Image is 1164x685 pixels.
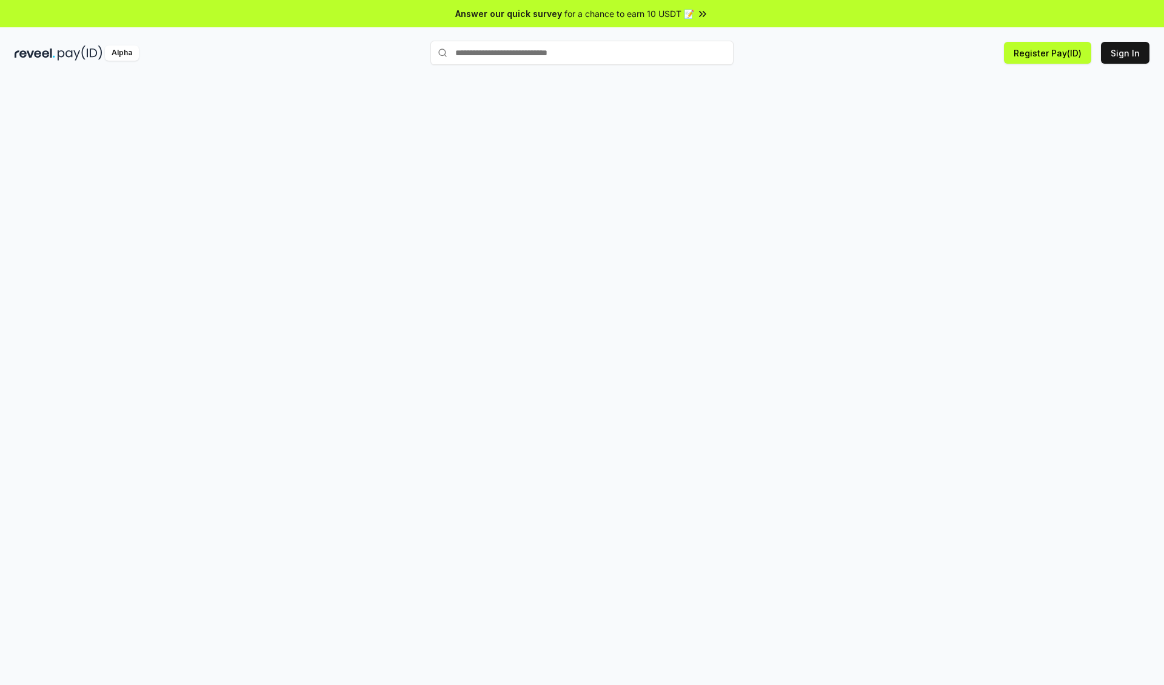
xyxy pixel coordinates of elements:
button: Sign In [1101,42,1149,64]
button: Register Pay(ID) [1004,42,1091,64]
span: Answer our quick survey [455,7,562,20]
div: Alpha [105,46,139,61]
img: pay_id [58,46,102,61]
span: for a chance to earn 10 USDT 📝 [564,7,694,20]
img: reveel_dark [15,46,55,61]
